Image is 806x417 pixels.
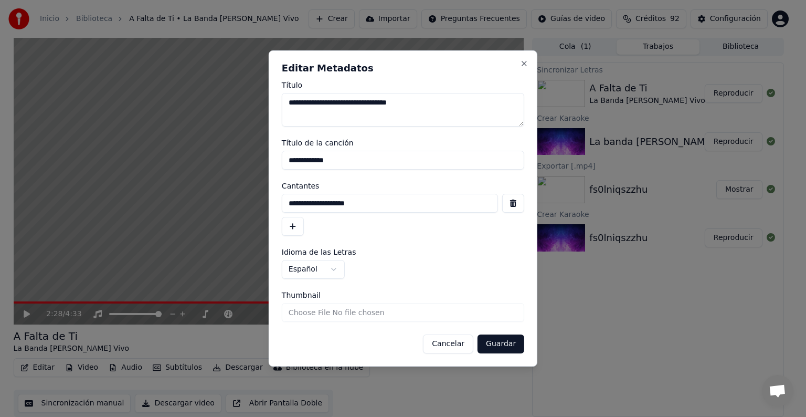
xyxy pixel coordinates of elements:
label: Título [282,81,524,89]
label: Cantantes [282,182,524,190]
label: Título de la canción [282,139,524,147]
button: Guardar [478,335,524,353]
h2: Editar Metadatos [282,64,524,73]
button: Cancelar [423,335,473,353]
span: Idioma de las Letras [282,248,356,256]
span: Thumbnail [282,291,321,299]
